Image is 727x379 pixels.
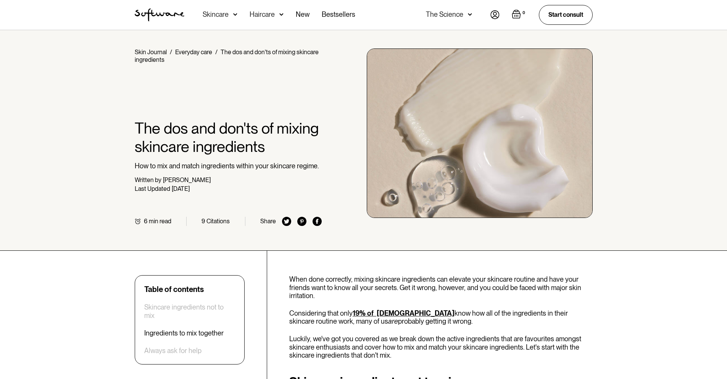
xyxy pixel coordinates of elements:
[135,185,170,192] div: Last Updated
[289,335,593,360] p: Luckily, we've got you covered as we break down the active ingredients that are favourites amongs...
[388,317,398,325] em: are
[175,48,212,56] a: Everyday care
[512,10,527,20] a: Open empty cart
[135,48,167,56] a: Skin Journal
[250,11,275,18] div: Haircare
[135,8,184,21] a: home
[144,303,235,319] a: Skincare ingredients not to mix
[170,48,172,56] div: /
[313,217,322,226] img: facebook icon
[279,11,284,18] img: arrow down
[206,218,230,225] div: Citations
[203,11,229,18] div: Skincare
[144,218,147,225] div: 6
[172,185,190,192] div: [DATE]
[260,218,276,225] div: Share
[215,48,218,56] div: /
[289,309,593,326] p: Considering that only know how all of the ingredients in their skincare routine work, many of us ...
[135,119,322,156] h1: The dos and don'ts of mixing skincare ingredients
[135,8,184,21] img: Software Logo
[149,218,171,225] div: min read
[468,11,472,18] img: arrow down
[201,218,205,225] div: 9
[353,309,455,317] a: 19% of [DEMOGRAPHIC_DATA]
[163,176,211,184] div: [PERSON_NAME]
[289,275,593,300] p: When done correctly, mixing skincare ingredients can elevate your skincare routine and have your ...
[282,217,291,226] img: twitter icon
[144,347,201,355] a: Always ask for help
[135,162,322,170] p: How to mix and match ingredients within your skincare regime.
[135,176,161,184] div: Written by
[135,48,319,63] div: The dos and don'ts of mixing skincare ingredients
[521,10,527,16] div: 0
[539,5,593,24] a: Start consult
[297,217,306,226] img: pinterest icon
[144,329,224,337] a: Ingredients to mix together
[426,11,463,18] div: The Science
[233,11,237,18] img: arrow down
[144,285,204,294] div: Table of contents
